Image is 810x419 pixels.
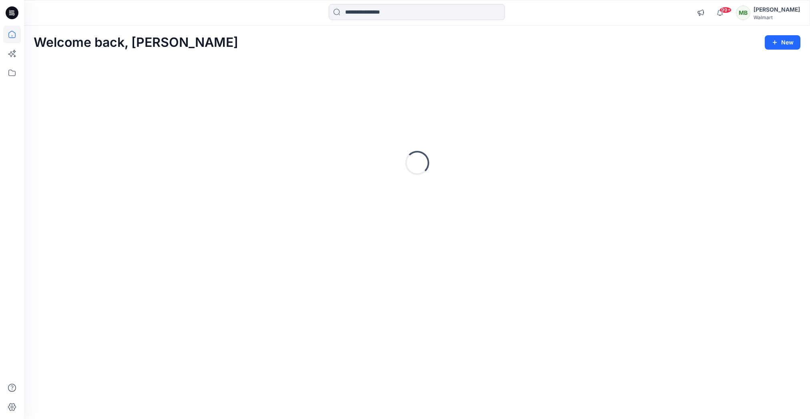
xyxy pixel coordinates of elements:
h2: Welcome back, [PERSON_NAME] [34,35,238,50]
button: New [765,35,800,50]
div: Walmart [754,14,800,20]
div: [PERSON_NAME] [754,5,800,14]
div: MB [736,6,750,20]
span: 99+ [720,7,732,13]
